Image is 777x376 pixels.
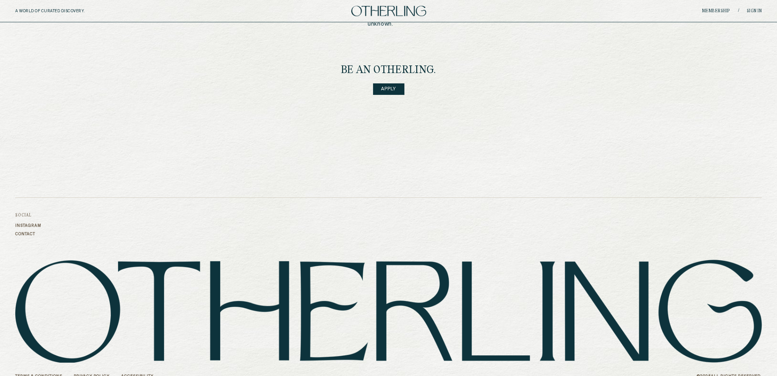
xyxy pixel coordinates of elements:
[738,8,739,14] span: /
[15,259,762,363] img: logo
[15,223,41,228] a: Instagram
[747,9,762,13] a: Sign in
[351,6,426,16] img: logo
[373,83,404,95] a: Apply
[341,65,436,76] h4: be an Otherling.
[15,232,41,236] a: Contact
[15,213,41,218] h3: Social
[15,9,118,13] h5: A WORLD OF CURATED DISCOVERY.
[702,9,730,13] a: Membership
